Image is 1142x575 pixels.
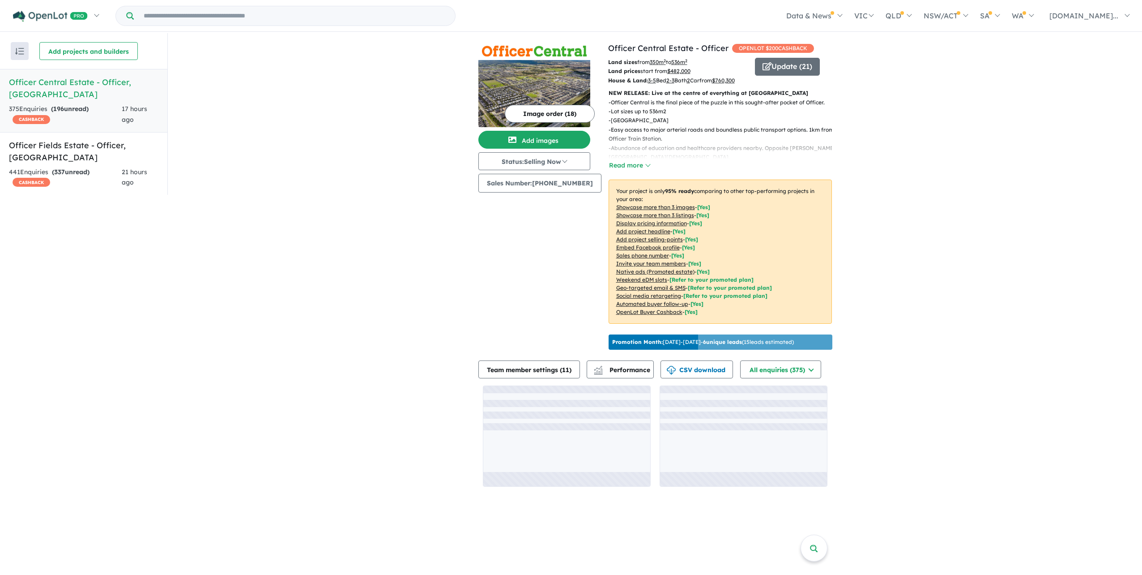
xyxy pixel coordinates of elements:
[664,58,666,63] sup: 2
[685,236,698,243] span: [ Yes ]
[608,77,648,84] b: House & Land:
[687,77,690,84] u: 2
[9,76,158,100] h5: Officer Central Estate - Officer , [GEOGRAPHIC_DATA]
[667,366,676,375] img: download icon
[616,244,680,251] u: Embed Facebook profile
[616,220,687,227] u: Display pricing information
[9,139,158,163] h5: Officer Fields Estate - Officer , [GEOGRAPHIC_DATA]
[688,284,772,291] span: [Refer to your promoted plan]
[690,300,703,307] span: [Yes]
[682,244,695,251] span: [ Yes ]
[608,68,640,74] b: Land prices
[594,369,603,374] img: bar-chart.svg
[616,212,694,219] u: Showcase more than 3 listings
[609,125,839,144] p: - Easy access to major arterial roads and boundless public transport options. 1km from Officer Tr...
[616,276,667,283] u: Weekend eDM slots
[478,174,601,193] button: Sales Number:[PHONE_NUMBER]
[609,107,839,116] p: - Lot sizes up to 536m2
[478,360,580,378] button: Team member settings (11)
[478,131,590,149] button: Add images
[671,59,687,65] u: 536 m
[53,105,64,113] span: 196
[478,152,590,170] button: Status:Selling Now
[562,366,569,374] span: 11
[505,105,595,123] button: Image order (18)
[755,58,820,76] button: Update (21)
[666,77,674,84] u: 2-3
[697,204,710,210] span: [ Yes ]
[696,212,709,219] span: [ Yes ]
[594,366,602,371] img: line-chart.svg
[688,260,701,267] span: [ Yes ]
[15,48,24,55] img: sort.svg
[54,168,65,176] span: 337
[136,6,453,26] input: Try estate name, suburb, builder or developer
[685,58,687,63] sup: 2
[689,220,702,227] span: [ Yes ]
[482,46,587,56] img: Officer Central Estate - Officer Logo
[665,188,694,194] b: 95 % ready
[52,168,89,176] strong: ( unread)
[9,104,122,125] div: 375 Enquir ies
[609,144,839,162] p: - Abundance of education and healthcare providers nearby. Opposite [PERSON_NAME][GEOGRAPHIC_DATA]...
[1049,11,1118,20] span: [DOMAIN_NAME]...
[608,76,748,85] p: Bed Bath Car from
[712,77,735,84] u: $ 760,300
[616,252,669,259] u: Sales phone number
[648,77,656,84] u: 3-5
[9,167,122,189] div: 441 Enquir ies
[612,338,794,346] p: [DATE] - [DATE] - ( 15 leads estimated)
[616,228,670,235] u: Add project headline
[616,260,686,267] u: Invite your team members
[732,44,814,53] span: OPENLOT $ 200 CASHBACK
[650,59,666,65] u: 350 m
[122,168,147,187] span: 21 hours ago
[616,236,683,243] u: Add project selling-points
[616,300,688,307] u: Automated buyer follow-up
[666,59,687,65] span: to
[609,116,839,125] p: - [GEOGRAPHIC_DATA]
[669,276,754,283] span: [Refer to your promoted plan]
[673,228,686,235] span: [ Yes ]
[616,268,695,275] u: Native ads (Promoted estate)
[608,59,637,65] b: Land sizes
[671,252,684,259] span: [ Yes ]
[595,366,650,374] span: Performance
[740,360,821,378] button: All enquiries (375)
[616,292,681,299] u: Social media retargeting
[13,11,88,22] img: Openlot PRO Logo White
[616,204,695,210] u: Showcase more than 3 images
[616,309,682,315] u: OpenLot Buyer Cashback
[667,68,690,74] u: $ 482,000
[616,284,686,291] u: Geo-targeted email & SMS
[612,339,663,345] b: Promotion Month:
[683,292,767,299] span: [Refer to your promoted plan]
[478,42,590,127] a: Officer Central Estate - Officer LogoOfficer Central Estate - Officer
[697,268,710,275] span: [Yes]
[51,105,89,113] strong: ( unread)
[703,339,742,345] b: 6 unique leads
[609,180,832,324] p: Your project is only comparing to other top-performing projects in your area: - - - - - - - - - -...
[609,89,832,98] p: NEW RELEASE: Live at the centre of everything at [GEOGRAPHIC_DATA]
[608,58,748,67] p: from
[608,43,729,53] a: Officer Central Estate - Officer
[13,178,50,187] span: CASHBACK
[608,67,748,76] p: start from
[587,360,654,378] button: Performance
[685,309,698,315] span: [Yes]
[39,42,138,60] button: Add projects and builders
[660,360,733,378] button: CSV download
[478,60,590,127] img: Officer Central Estate - Officer
[13,115,50,124] span: CASHBACK
[122,105,147,124] span: 17 hours ago
[609,98,839,107] p: - Officer Central is the final piece of the puzzle in this sought-after pocket of Officer.
[609,160,651,171] button: Read more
